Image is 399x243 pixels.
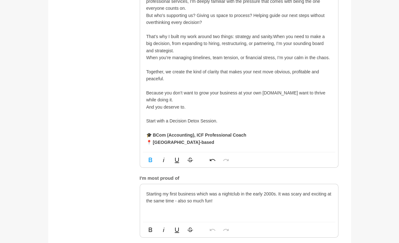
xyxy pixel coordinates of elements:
[158,223,170,236] button: Italic (⌘I)
[146,140,214,145] strong: 📍 [GEOGRAPHIC_DATA]-based
[146,68,332,82] p: Together, we create the kind of clarity that makes your next move obvious, profitable and peaceful.
[184,223,196,236] button: Strikethrough (⌘S)
[146,117,332,124] p: Start with a Decision Detox Session.
[146,104,332,110] p: And you deserve to.
[146,54,332,61] p: When you’re managing timelines, team tension, or financial stress, I’m your calm in the chaos.
[144,154,156,166] button: Bold (⌘B)
[184,154,196,166] button: Strikethrough (⌘S)
[171,223,183,236] button: Underline (⌘U)
[140,175,338,181] h5: I'm most proud of
[207,154,219,166] button: Undo (⌘Z)
[146,89,332,104] p: Because you don’t want to grow your business at your own [DOMAIN_NAME] want to thrive while doing...
[158,154,170,166] button: Italic (⌘I)
[146,12,332,26] p: But who's supporting us? Giving us space to process? Helping guide our next steps without overthi...
[144,223,156,236] button: Bold (⌘B)
[146,33,332,54] p: That’s why I built my work around two things: strategy and sanity.When you need to make a big dec...
[171,154,183,166] button: Underline (⌘U)
[220,154,232,166] button: Redo (⌘⇧Z)
[146,190,332,205] p: Starting my first business which was a nightclub in the early 2000s. It was scary and exciting at...
[220,223,232,236] button: Redo (⌘⇧Z)
[146,133,246,138] strong: 🎓 BCom (Accounting), ICF Professional Coach
[207,223,219,236] button: Undo (⌘Z)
